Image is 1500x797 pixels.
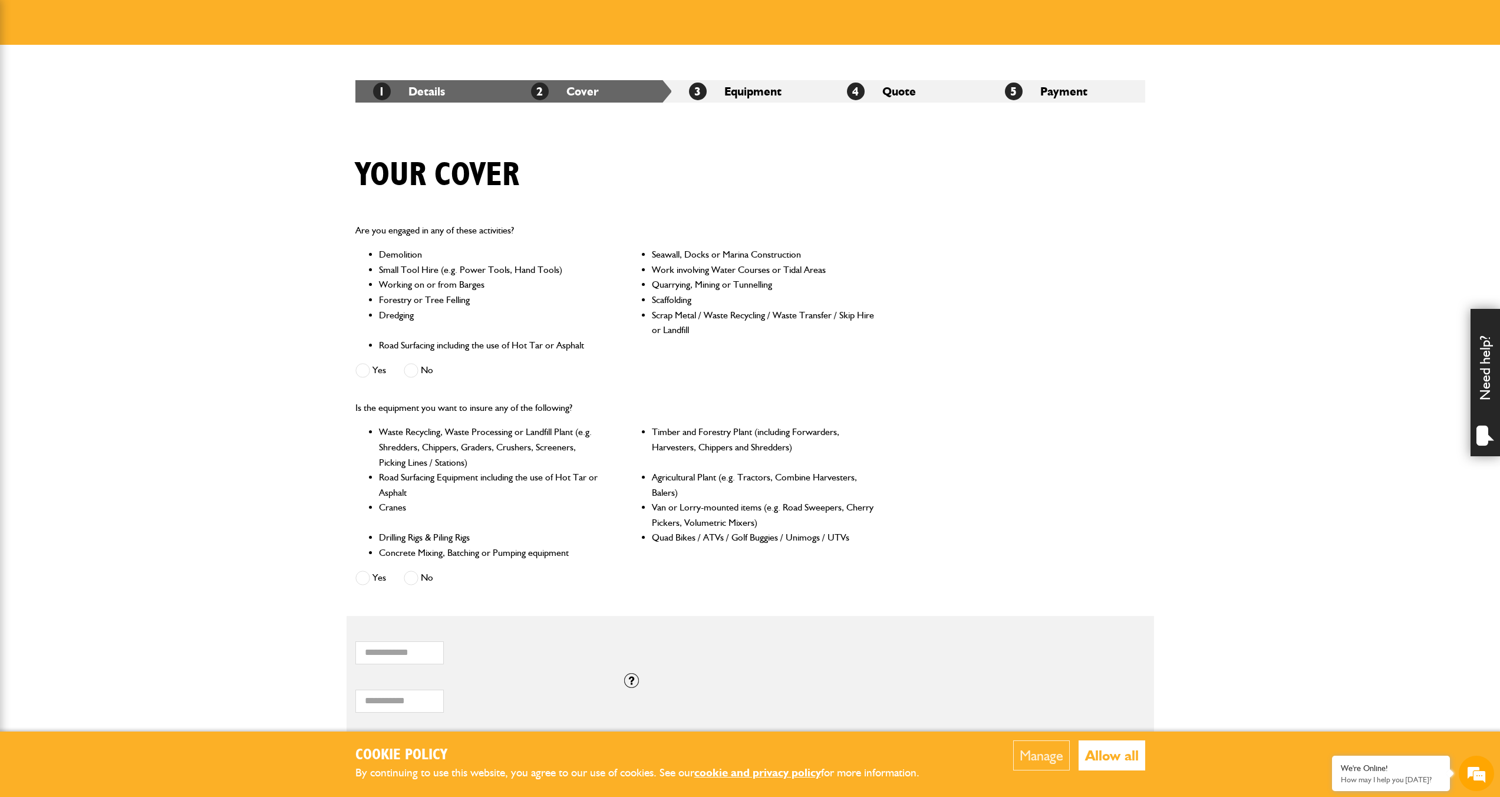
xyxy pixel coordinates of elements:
li: Waste Recycling, Waste Processing or Landfill Plant (e.g. Shredders, Chippers, Graders, Crushers,... [379,424,602,470]
li: Cranes [379,500,602,530]
li: Work involving Water Courses or Tidal Areas [652,262,875,278]
h2: Cookie Policy [355,746,939,765]
li: Payment [987,80,1145,103]
li: Scrap Metal / Waste Recycling / Waste Transfer / Skip Hire or Landfill [652,308,875,338]
li: Quad Bikes / ATVs / Golf Buggies / Unimogs / UTVs [652,530,875,545]
li: Van or Lorry-mounted items (e.g. Road Sweepers, Cherry Pickers, Volumetric Mixers) [652,500,875,530]
p: Is the equipment you want to insure any of the following? [355,400,876,416]
li: Small Tool Hire (e.g. Power Tools, Hand Tools) [379,262,602,278]
span: 5 [1005,83,1023,100]
button: Manage [1013,740,1070,770]
p: By continuing to use this website, you agree to our use of cookies. See our for more information. [355,764,939,782]
label: No [404,571,433,585]
li: Quarrying, Mining or Tunnelling [652,277,875,292]
li: Equipment [671,80,829,103]
li: Dredging [379,308,602,338]
li: Road Surfacing Equipment including the use of Hot Tar or Asphalt [379,470,602,500]
li: Seawall, Docks or Marina Construction [652,247,875,262]
label: Yes [355,571,386,585]
li: Timber and Forestry Plant (including Forwarders, Harvesters, Chippers and Shredders) [652,424,875,470]
li: Cover [513,80,671,103]
label: Yes [355,363,386,378]
p: Are you engaged in any of these activities? [355,223,876,238]
li: Working on or from Barges [379,277,602,292]
li: Concrete Mixing, Batching or Pumping equipment [379,545,602,561]
li: Quote [829,80,987,103]
span: 2 [531,83,549,100]
h1: Your cover [355,156,519,195]
button: Allow all [1079,740,1145,770]
div: We're Online! [1341,763,1441,773]
li: Demolition [379,247,602,262]
span: 1 [373,83,391,100]
a: cookie and privacy policy [694,766,821,779]
label: No [404,363,433,378]
div: Need help? [1471,309,1500,456]
p: How may I help you today? [1341,775,1441,784]
span: 3 [689,83,707,100]
li: Agricultural Plant (e.g. Tractors, Combine Harvesters, Balers) [652,470,875,500]
li: Road Surfacing including the use of Hot Tar or Asphalt [379,338,602,353]
li: Scaffolding [652,292,875,308]
a: 1Details [373,84,445,98]
li: Forestry or Tree Felling [379,292,602,308]
span: 4 [847,83,865,100]
li: Drilling Rigs & Piling Rigs [379,530,602,545]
